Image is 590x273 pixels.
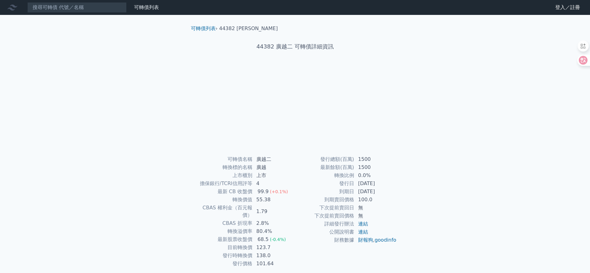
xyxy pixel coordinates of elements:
[253,227,295,235] td: 80.4%
[295,155,354,163] td: 發行總額(百萬)
[295,204,354,212] td: 下次提前賣回日
[550,2,585,12] a: 登入／註冊
[193,155,253,163] td: 可轉債名稱
[193,204,253,219] td: CBAS 權利金（百元報價）
[295,196,354,204] td: 到期賣回價格
[256,188,270,195] div: 99.9
[219,25,278,32] li: 44382 [PERSON_NAME]
[354,155,397,163] td: 1500
[193,243,253,252] td: 目前轉換價
[191,25,218,32] li: ›
[354,171,397,180] td: 0.0%
[193,260,253,268] td: 發行價格
[358,229,368,235] a: 連結
[253,163,295,171] td: 廣越
[253,243,295,252] td: 123.7
[295,188,354,196] td: 到期日
[191,25,216,31] a: 可轉債列表
[358,221,368,227] a: 連結
[354,180,397,188] td: [DATE]
[193,252,253,260] td: 發行時轉換價
[134,4,159,10] a: 可轉債列表
[295,171,354,180] td: 轉換比例
[193,163,253,171] td: 轉換標的名稱
[253,260,295,268] td: 101.64
[354,196,397,204] td: 100.0
[295,180,354,188] td: 發行日
[295,163,354,171] td: 最新餘額(百萬)
[193,219,253,227] td: CBAS 折現率
[193,188,253,196] td: 最新 CB 收盤價
[193,227,253,235] td: 轉換溢價率
[186,42,404,51] h1: 44382 廣越二 可轉債詳細資訊
[354,204,397,212] td: 無
[253,252,295,260] td: 138.0
[256,236,270,243] div: 68.5
[193,196,253,204] td: 轉換價值
[193,180,253,188] td: 擔保銀行/TCRI信用評等
[253,219,295,227] td: 2.8%
[253,180,295,188] td: 4
[354,163,397,171] td: 1500
[253,171,295,180] td: 上市
[270,237,286,242] span: (-0.4%)
[270,189,288,194] span: (+0.1%)
[295,228,354,236] td: 公開說明書
[354,212,397,220] td: 無
[375,237,396,243] a: goodinfo
[354,188,397,196] td: [DATE]
[253,155,295,163] td: 廣越二
[354,236,397,244] td: ,
[295,220,354,228] td: 詳細發行辦法
[295,236,354,244] td: 財務數據
[193,235,253,243] td: 最新股票收盤價
[253,204,295,219] td: 1.79
[27,2,127,13] input: 搜尋可轉債 代號／名稱
[253,196,295,204] td: 55.38
[295,212,354,220] td: 下次提前賣回價格
[358,237,373,243] a: 財報狗
[193,171,253,180] td: 上市櫃別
